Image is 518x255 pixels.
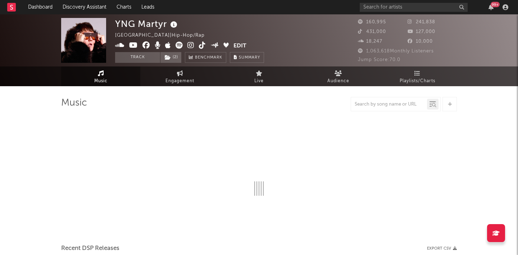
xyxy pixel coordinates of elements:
[115,52,160,63] button: Track
[299,66,378,86] a: Audience
[408,39,433,44] span: 10,000
[408,20,435,24] span: 241,838
[115,18,179,30] div: YNG Martyr
[160,52,181,63] button: (2)
[360,3,468,12] input: Search for artists
[185,52,226,63] a: Benchmark
[358,20,386,24] span: 160,995
[358,29,386,34] span: 431,000
[327,77,349,85] span: Audience
[408,29,435,34] span: 127,000
[233,42,246,51] button: Edit
[239,56,260,60] span: Summary
[351,102,427,107] input: Search by song name or URL
[160,52,182,63] span: ( 2 )
[400,77,435,85] span: Playlists/Charts
[61,66,140,86] a: Music
[61,244,119,253] span: Recent DSP Releases
[94,77,108,85] span: Music
[378,66,457,86] a: Playlists/Charts
[165,77,194,85] span: Engagement
[195,54,222,62] span: Benchmark
[358,57,400,62] span: Jump Score: 70.0
[358,39,382,44] span: 18,247
[115,31,213,40] div: [GEOGRAPHIC_DATA] | Hip-Hop/Rap
[230,52,264,63] button: Summary
[427,246,457,251] button: Export CSV
[489,4,494,10] button: 99+
[358,49,434,54] span: 1,063,618 Monthly Listeners
[254,77,264,85] span: Live
[491,2,500,7] div: 99 +
[219,66,299,86] a: Live
[140,66,219,86] a: Engagement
